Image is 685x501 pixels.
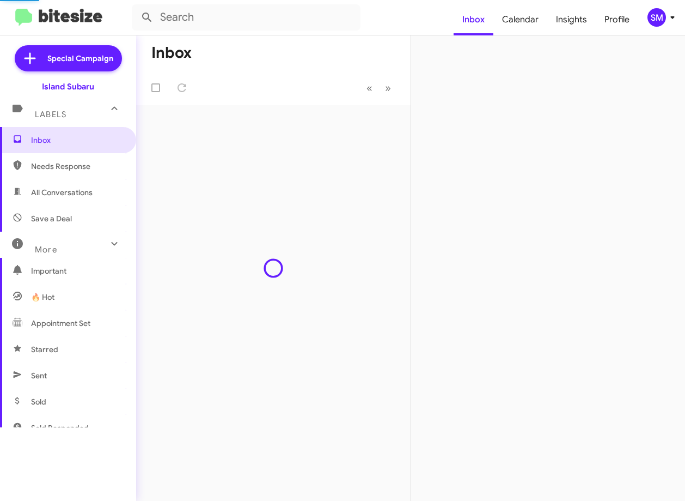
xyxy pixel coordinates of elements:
[360,77,379,99] button: Previous
[31,370,47,381] span: Sent
[31,161,124,172] span: Needs Response
[15,45,122,71] a: Special Campaign
[31,265,124,276] span: Important
[35,245,57,255] span: More
[366,81,372,95] span: «
[493,4,547,35] a: Calendar
[31,344,58,355] span: Starred
[454,4,493,35] a: Inbox
[31,422,89,433] span: Sold Responded
[31,318,90,329] span: Appointment Set
[547,4,596,35] a: Insights
[378,77,397,99] button: Next
[596,4,638,35] a: Profile
[647,8,666,27] div: SM
[31,292,54,303] span: 🔥 Hot
[151,44,192,62] h1: Inbox
[42,81,94,92] div: Island Subaru
[31,213,72,224] span: Save a Deal
[31,187,93,198] span: All Conversations
[31,396,46,407] span: Sold
[360,77,397,99] nav: Page navigation example
[385,81,391,95] span: »
[47,53,113,64] span: Special Campaign
[638,8,673,27] button: SM
[132,4,360,31] input: Search
[35,110,66,119] span: Labels
[31,135,124,146] span: Inbox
